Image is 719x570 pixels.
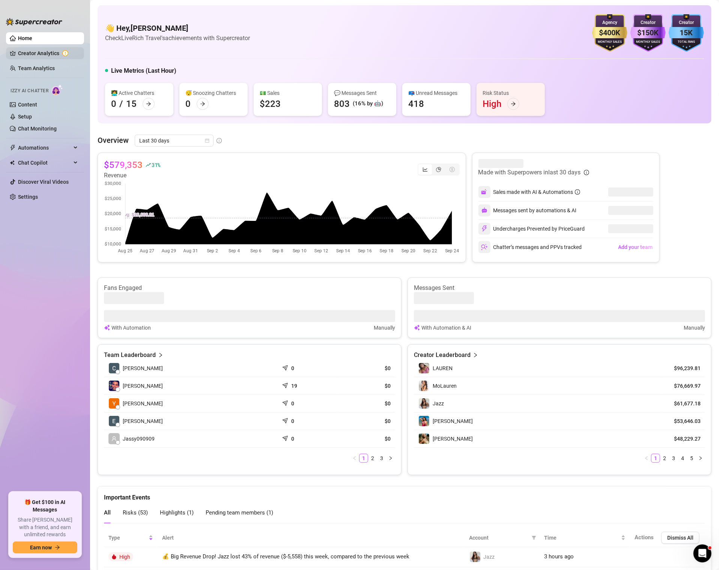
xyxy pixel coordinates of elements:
[408,89,465,97] div: 📪 Unread Messages
[660,454,669,462] a: 2
[98,135,129,146] article: Overview
[470,552,480,562] img: Jazz
[421,324,471,332] article: With Automation & AI
[292,382,298,390] article: 19
[433,400,444,406] span: Jazz
[545,553,574,560] span: 3 hours ago
[292,417,295,425] article: 0
[18,126,57,132] a: Chat Monitoring
[592,27,627,39] div: $400K
[667,535,693,541] span: Dismiss All
[104,351,156,360] article: Team Leaderboard
[433,418,473,424] span: [PERSON_NAME]
[146,101,151,106] span: arrow-right
[669,27,704,39] div: 15K
[13,499,77,513] span: 🎁 Get $100 in AI Messages
[109,381,119,391] img: Jay Richardson
[666,364,701,372] article: $96,239.81
[669,454,678,462] a: 3
[669,19,704,26] div: Creator
[10,145,16,151] span: thunderbolt
[123,435,155,443] span: Jassy090909
[6,18,62,25] img: logo-BBDzfeDw.svg
[123,509,148,516] span: Risks ( 53 )
[111,554,117,559] span: fire
[55,545,60,550] span: arrow-right
[18,35,32,41] a: Home
[160,509,194,516] span: Highlights ( 1 )
[109,363,119,373] img: Celest B
[105,23,250,33] h4: 👋 Hey, [PERSON_NAME]
[18,194,38,200] a: Settings
[158,351,163,360] span: right
[642,454,651,463] li: Previous Page
[419,381,429,391] img: MoLauren
[618,244,653,250] span: Add your team
[408,98,424,110] div: 418
[678,454,687,463] li: 4
[359,454,368,462] a: 1
[353,99,383,108] div: (16% by 🤖)
[18,47,78,59] a: Creator Analytics exclamation-circle
[483,89,539,97] div: Risk Status
[484,554,495,560] span: Jazz
[18,142,71,154] span: Automations
[530,532,538,543] span: filter
[30,544,52,550] span: Earn now
[436,167,441,172] span: pie-chart
[260,89,316,97] div: 💵 Sales
[478,223,585,235] div: Undercharges Prevented by PriceGuard
[185,98,191,110] div: 0
[108,534,147,542] span: Type
[575,189,580,195] span: info-circle
[532,535,536,540] span: filter
[481,207,487,213] img: svg%3e
[292,364,295,372] article: 0
[414,284,705,292] article: Messages Sent
[469,534,529,542] span: Account
[104,529,158,547] th: Type
[359,454,368,463] li: 1
[418,163,460,175] div: segmented control
[111,324,151,332] article: With Automation
[414,351,471,360] article: Creator Leaderboard
[450,167,455,172] span: dollar-circle
[18,65,55,71] a: Team Analytics
[51,84,63,95] img: AI Chatter
[545,534,620,542] span: Time
[630,40,666,45] div: Monthly Sales
[630,27,666,39] div: $150K
[352,456,357,460] span: left
[104,284,395,292] article: Fans Engaged
[592,19,627,26] div: Agency
[696,454,705,463] li: Next Page
[292,435,295,442] article: 0
[111,98,116,110] div: 0
[334,89,390,97] div: 💬 Messages Sent
[341,417,391,425] article: $0
[111,436,117,441] span: user
[292,400,295,407] article: 0
[678,454,687,462] a: 4
[374,324,395,332] article: Manually
[584,170,589,175] span: info-circle
[651,454,660,463] li: 1
[111,66,176,75] h5: Live Metrics (Last Hour)
[666,435,701,442] article: $48,229.27
[666,382,701,390] article: $76,669.97
[419,398,429,409] img: Jazz
[419,363,429,373] img: ️‍LAUREN
[433,365,453,371] span: ️‍LAUREN
[511,101,516,106] span: arrow-right
[698,456,703,460] span: right
[693,544,711,562] iframe: Intercom live chat
[669,40,704,45] div: Total Fans
[473,351,478,360] span: right
[282,381,290,388] span: send
[104,171,160,180] article: Revenue
[660,454,669,463] li: 2
[478,204,577,216] div: Messages sent by automations & AI
[158,529,465,547] th: Alert
[696,454,705,463] button: right
[386,454,395,463] li: Next Page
